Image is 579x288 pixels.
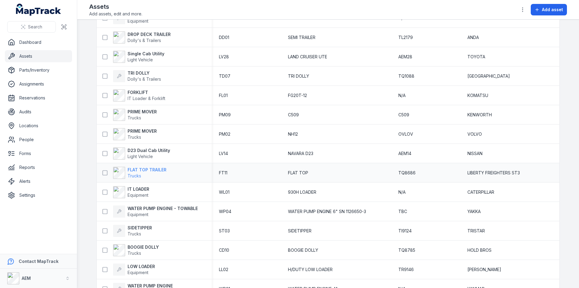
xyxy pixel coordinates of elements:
[128,205,198,212] strong: WATER PUMP ENGINE - TOWABLE
[5,147,72,160] a: Forms
[28,24,42,30] span: Search
[467,131,482,137] span: VOLVO
[219,54,229,60] span: LV28
[128,109,157,115] strong: PRIME MOVER
[113,70,161,82] a: TRI DOLLYDolly's & Trailers
[128,96,165,101] span: IT Loader & Forklift
[398,170,416,176] span: TQ8686
[288,54,327,60] span: LAND CRUISER UTE
[128,173,141,178] span: Trucks
[288,267,333,273] span: H/DUTY LOW LOADER
[219,170,227,176] span: FT11
[467,34,479,40] span: ANDA
[288,92,307,99] span: FG20T-12
[5,50,72,62] a: Assets
[19,259,59,264] strong: Contact MapTrack
[128,244,159,250] strong: BOOGIE DOLLY
[219,209,231,215] span: WP04
[5,161,72,173] a: Reports
[467,228,485,234] span: TRISTAR
[288,73,309,79] span: TRI DOLLY
[113,167,166,179] a: FLAT TOP TRAILERTrucks
[128,134,141,140] span: Trucks
[467,112,492,118] span: KENWORTH
[288,150,313,157] span: NAVARA D23
[288,189,316,195] span: 930H LOADER
[288,34,315,40] span: SEMI TRAILER
[219,189,229,195] span: WL01
[128,167,166,173] strong: FLAT TOP TRAILER
[113,109,157,121] a: PRIME MOVERTrucks
[467,92,488,99] span: KOMATSU
[398,92,406,99] span: N/A
[467,170,520,176] span: LIBERTY FREIGHTERS ST3
[398,34,413,40] span: TL2179
[288,170,308,176] span: FLAT TOP
[113,147,170,160] a: D23 Dual Cab UtilityLight Vehicle
[398,73,414,79] span: TQ1088
[128,76,161,82] span: Dolly's & Trailers
[22,276,31,281] strong: AEM
[5,64,72,76] a: Parts/Inventory
[128,264,155,270] strong: LOW LOADER
[467,54,485,60] span: TOYOTA
[398,150,411,157] span: AEM14
[219,34,229,40] span: DD01
[113,128,157,140] a: PRIME MOVERTrucks
[128,38,161,43] span: Dolly's & Trailers
[5,92,72,104] a: Reservations
[113,89,165,102] a: FORKLIFTIT Loader & Forklift
[467,189,494,195] span: CATERPILLAR
[128,225,152,231] strong: SIDETIPPER
[398,247,415,253] span: TQ8785
[5,175,72,187] a: Alerts
[288,228,312,234] span: SIDETIPPER
[128,231,141,236] span: Trucks
[467,267,501,273] span: [PERSON_NAME]
[128,154,153,159] span: Light Vehicle
[219,112,231,118] span: PM09
[467,209,481,215] span: YAKKA
[128,18,148,24] span: Equipment
[113,205,198,218] a: WATER PUMP ENGINE - TOWABLEEquipment
[128,193,148,198] span: Equipment
[288,112,299,118] span: C509
[398,189,406,195] span: N/A
[219,228,230,234] span: ST03
[113,51,164,63] a: Single Cab UtilityLight Vehicle
[113,225,152,237] a: SIDETIPPERTrucks
[113,244,159,256] a: BOOGIE DOLLYTrucks
[113,31,171,44] a: DROP DECK TRAILERDolly's & Trailers
[89,11,142,17] span: Add assets, edit and more.
[128,115,141,120] span: Trucks
[113,264,155,276] a: LOW LOADEREquipment
[7,21,56,33] button: Search
[5,106,72,118] a: Audits
[5,134,72,146] a: People
[219,150,228,157] span: LV14
[219,131,230,137] span: PM02
[128,270,148,275] span: Equipment
[531,4,567,15] button: Add asset
[128,31,171,37] strong: DROP DECK TRAILER
[288,247,318,253] span: BOOGIE DOLLY
[128,128,157,134] strong: PRIME MOVER
[398,131,413,137] span: OVLOV
[219,267,228,273] span: LL02
[16,4,61,16] a: MapTrack
[398,228,412,234] span: TI9124
[219,73,230,79] span: TD07
[5,78,72,90] a: Assignments
[219,247,229,253] span: CD10
[128,212,148,217] span: Equipment
[467,247,492,253] span: HOLD BROS
[128,51,164,57] strong: Single Cab Utility
[398,54,412,60] span: AEM28
[128,251,141,256] span: Trucks
[398,112,409,118] span: C509
[542,7,563,13] span: Add asset
[398,267,414,273] span: TR9146
[5,189,72,201] a: Settings
[128,186,149,192] strong: IT LOADER
[288,131,298,137] span: NH12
